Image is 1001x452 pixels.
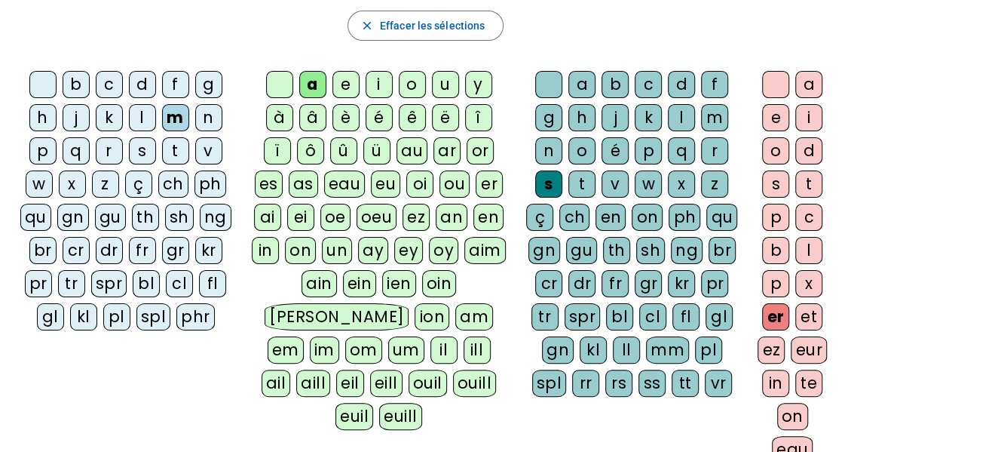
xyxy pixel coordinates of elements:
[96,237,123,264] div: dr
[409,370,447,397] div: ouil
[25,270,52,297] div: pr
[542,337,574,364] div: gn
[370,370,403,397] div: eill
[96,137,123,165] div: r
[399,104,426,131] div: ê
[322,237,352,264] div: un
[705,370,732,397] div: vr
[403,204,430,231] div: ez
[602,104,629,131] div: j
[429,237,458,264] div: oy
[672,370,699,397] div: tt
[635,137,662,165] div: p
[332,104,360,131] div: è
[266,104,293,131] div: à
[762,237,789,264] div: b
[639,303,666,331] div: cl
[701,137,728,165] div: r
[95,204,126,231] div: gu
[415,303,449,331] div: ion
[636,237,665,264] div: sh
[795,237,822,264] div: l
[572,370,599,397] div: rr
[566,237,597,264] div: gu
[635,270,662,297] div: gr
[668,104,695,131] div: l
[467,137,494,165] div: or
[762,171,789,198] div: s
[433,137,461,165] div: ar
[254,204,281,231] div: ai
[568,104,595,131] div: h
[268,337,304,364] div: em
[345,337,382,364] div: om
[358,237,388,264] div: ay
[335,403,373,430] div: euil
[29,237,57,264] div: br
[758,337,785,364] div: ez
[613,337,640,364] div: ll
[602,270,629,297] div: fr
[568,270,595,297] div: dr
[194,171,226,198] div: ph
[795,71,822,98] div: a
[580,337,607,364] div: kl
[371,171,400,198] div: eu
[396,137,427,165] div: au
[63,71,90,98] div: b
[762,104,789,131] div: e
[528,237,560,264] div: gn
[795,270,822,297] div: x
[795,171,822,198] div: t
[706,204,737,231] div: qu
[394,237,423,264] div: ey
[568,171,595,198] div: t
[92,171,119,198] div: z
[29,104,57,131] div: h
[632,204,663,231] div: on
[388,337,424,364] div: um
[26,171,53,198] div: w
[455,303,493,331] div: am
[422,270,457,297] div: oin
[646,337,689,364] div: mm
[635,71,662,98] div: c
[176,303,215,331] div: phr
[695,337,722,364] div: pl
[668,71,695,98] div: d
[568,137,595,165] div: o
[330,137,357,165] div: û
[762,204,789,231] div: p
[166,270,193,297] div: cl
[29,137,57,165] div: p
[332,71,360,98] div: e
[432,71,459,98] div: u
[299,104,326,131] div: â
[162,137,189,165] div: t
[299,71,326,98] div: a
[795,204,822,231] div: c
[635,104,662,131] div: k
[439,171,470,198] div: ou
[262,370,291,397] div: ail
[526,204,553,231] div: ç
[465,104,492,131] div: î
[430,337,458,364] div: il
[324,171,366,198] div: eau
[129,237,156,264] div: fr
[762,370,789,397] div: in
[289,171,318,198] div: as
[701,171,728,198] div: z
[162,71,189,98] div: f
[162,237,189,264] div: gr
[165,204,194,231] div: sh
[795,303,822,331] div: et
[125,171,152,198] div: ç
[103,303,130,331] div: pl
[635,171,662,198] div: w
[668,171,695,198] div: x
[133,270,160,297] div: bl
[347,11,504,41] button: Effacer les sélections
[669,204,700,231] div: ph
[638,370,666,397] div: ss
